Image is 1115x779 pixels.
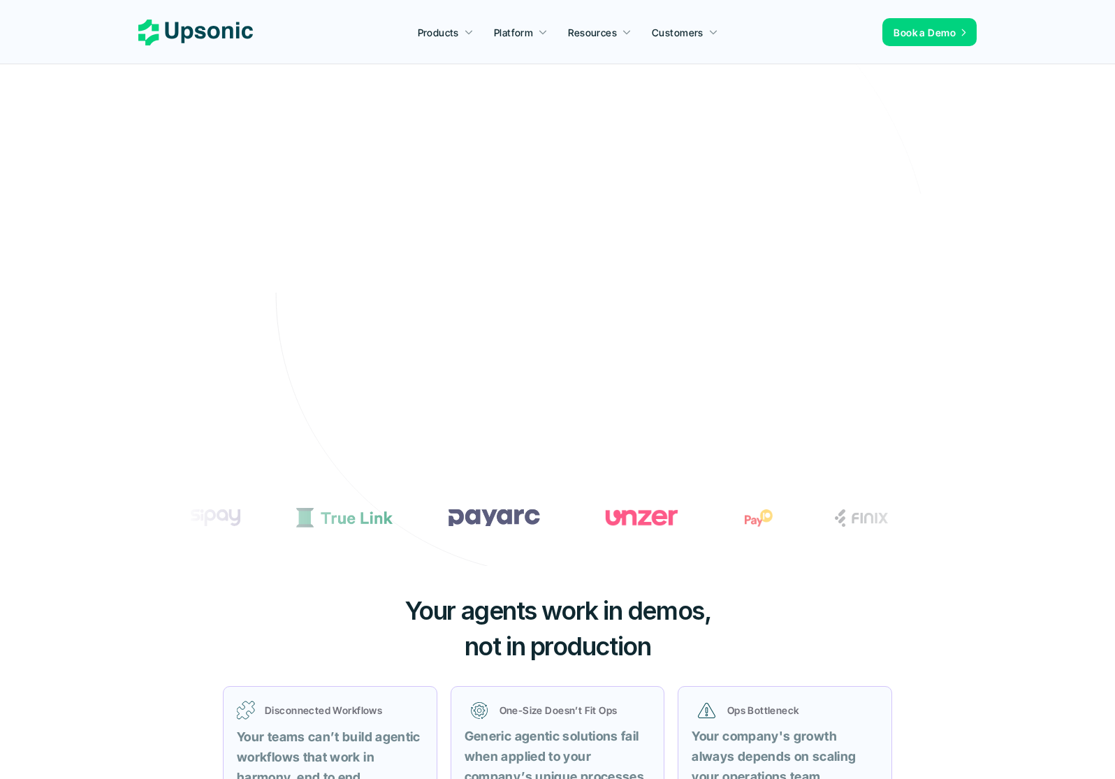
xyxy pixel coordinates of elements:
p: Products [418,25,459,40]
a: Products [409,20,482,45]
p: Disconnected Workflows [265,703,423,718]
a: Book a Demo [601,335,723,370]
a: Book a Demo [882,18,977,46]
p: Resources [568,25,617,40]
p: Play with interactive demo [409,342,565,362]
p: One-Size Doesn’t Fit Ops [500,703,645,718]
h2: Agentic AI Platform for FinTech Operations [313,112,802,205]
span: Your agents work in demos, [405,595,711,626]
span: not in production [465,631,651,662]
p: Customers [652,25,704,40]
p: From onboarding to compliance to settlement to autonomous control. Work with %82 more efficiency ... [330,247,785,288]
a: Play with interactive demo [392,335,594,370]
p: Ops Bottleneck [727,703,873,718]
p: Book a Demo [894,25,956,40]
p: Book a Demo [618,342,694,363]
p: Platform [494,25,533,40]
